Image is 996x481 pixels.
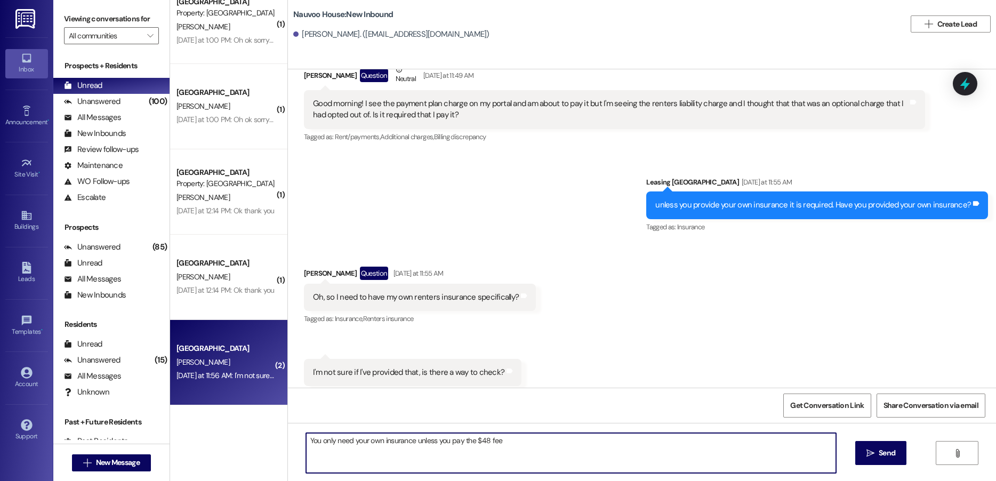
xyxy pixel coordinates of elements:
[152,352,170,368] div: (15)
[646,219,988,235] div: Tagged as:
[64,128,126,139] div: New Inbounds
[313,292,519,303] div: Oh, so I need to have my own renters insurance specifically?
[64,339,102,350] div: Unread
[176,272,230,282] span: [PERSON_NAME]
[866,449,874,458] i: 
[176,343,275,354] div: [GEOGRAPHIC_DATA]
[5,206,48,235] a: Buildings
[790,400,864,411] span: Get Conversation Link
[304,311,536,326] div: Tagged as:
[5,49,48,78] a: Inbox
[53,319,170,330] div: Residents
[38,169,40,177] span: •
[64,11,159,27] label: Viewing conversations for
[925,20,933,28] i: 
[53,416,170,428] div: Past + Future Residents
[64,80,102,91] div: Unread
[176,178,275,189] div: Property: [GEOGRAPHIC_DATA]
[176,87,275,98] div: [GEOGRAPHIC_DATA]
[69,27,142,44] input: All communities
[304,64,925,90] div: [PERSON_NAME]
[937,19,977,30] span: Create Lead
[391,268,444,279] div: [DATE] at 11:55 AM
[15,9,37,29] img: ResiDesk Logo
[293,9,393,20] b: Nauvoo House: New Inbound
[83,459,91,467] i: 
[72,454,151,471] button: New Message
[360,267,388,280] div: Question
[53,222,170,233] div: Prospects
[64,176,130,187] div: WO Follow-ups
[677,222,704,231] span: Insurance
[877,394,985,418] button: Share Conversation via email
[360,69,388,82] div: Question
[176,285,275,295] div: [DATE] at 12:14 PM: Ok thank you
[176,167,275,178] div: [GEOGRAPHIC_DATA]
[41,326,43,334] span: •
[5,311,48,340] a: Templates •
[313,98,908,121] div: Good morning! I see the payment plan charge on my portal and am about to pay it but I'm seeing th...
[5,154,48,183] a: Site Visit •
[176,101,230,111] span: [PERSON_NAME]
[176,371,408,380] div: [DATE] at 11:56 AM: I'm not sure if I've provided that, is there a way to check?
[147,31,153,40] i: 
[646,177,988,191] div: Leasing [GEOGRAPHIC_DATA]
[64,144,139,155] div: Review follow-ups
[5,364,48,392] a: Account
[783,394,871,418] button: Get Conversation Link
[176,258,275,269] div: [GEOGRAPHIC_DATA]
[64,290,126,301] div: New Inbounds
[883,400,978,411] span: Share Conversation via email
[176,206,275,215] div: [DATE] at 12:14 PM: Ok thank you
[64,160,123,171] div: Maintenance
[421,70,473,81] div: [DATE] at 11:49 AM
[176,193,230,202] span: [PERSON_NAME]
[176,35,360,45] div: [DATE] at 1:00 PM: Oh ok sorry I missed that part! Thank you
[911,15,991,33] button: Create Lead
[293,29,489,40] div: [PERSON_NAME]. ([EMAIL_ADDRESS][DOMAIN_NAME])
[304,267,536,284] div: [PERSON_NAME]
[855,441,907,465] button: Send
[363,314,414,323] span: Renters insurance
[146,93,170,110] div: (100)
[739,177,792,188] div: [DATE] at 11:55 AM
[64,371,121,382] div: All Messages
[335,314,363,323] span: Insurance ,
[53,60,170,71] div: Prospects + Residents
[176,115,360,124] div: [DATE] at 1:00 PM: Oh ok sorry I missed that part! Thank you
[306,433,836,473] textarea: You only need your own insurance unless you pay the $48 fee
[313,367,504,378] div: I'm not sure if I've provided that, is there a way to check?
[434,132,486,141] span: Billing discrepancy
[655,199,971,211] div: unless you provide your own insurance it is required. Have you provided your own insurance?
[64,436,128,447] div: Past Residents
[64,258,102,269] div: Unread
[879,447,895,459] span: Send
[304,386,521,402] div: Tagged as:
[64,112,121,123] div: All Messages
[176,22,230,31] span: [PERSON_NAME]
[304,129,925,145] div: Tagged as:
[335,132,380,141] span: Rent/payments ,
[96,457,140,468] span: New Message
[393,64,418,86] div: Neutral
[150,239,170,255] div: (85)
[64,192,106,203] div: Escalate
[64,274,121,285] div: All Messages
[47,117,49,124] span: •
[380,132,434,141] span: Additional charges ,
[176,7,275,19] div: Property: [GEOGRAPHIC_DATA]
[176,357,230,367] span: [PERSON_NAME]
[64,387,109,398] div: Unknown
[64,242,121,253] div: Unanswered
[953,449,961,458] i: 
[5,416,48,445] a: Support
[64,355,121,366] div: Unanswered
[64,96,121,107] div: Unanswered
[5,259,48,287] a: Leads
